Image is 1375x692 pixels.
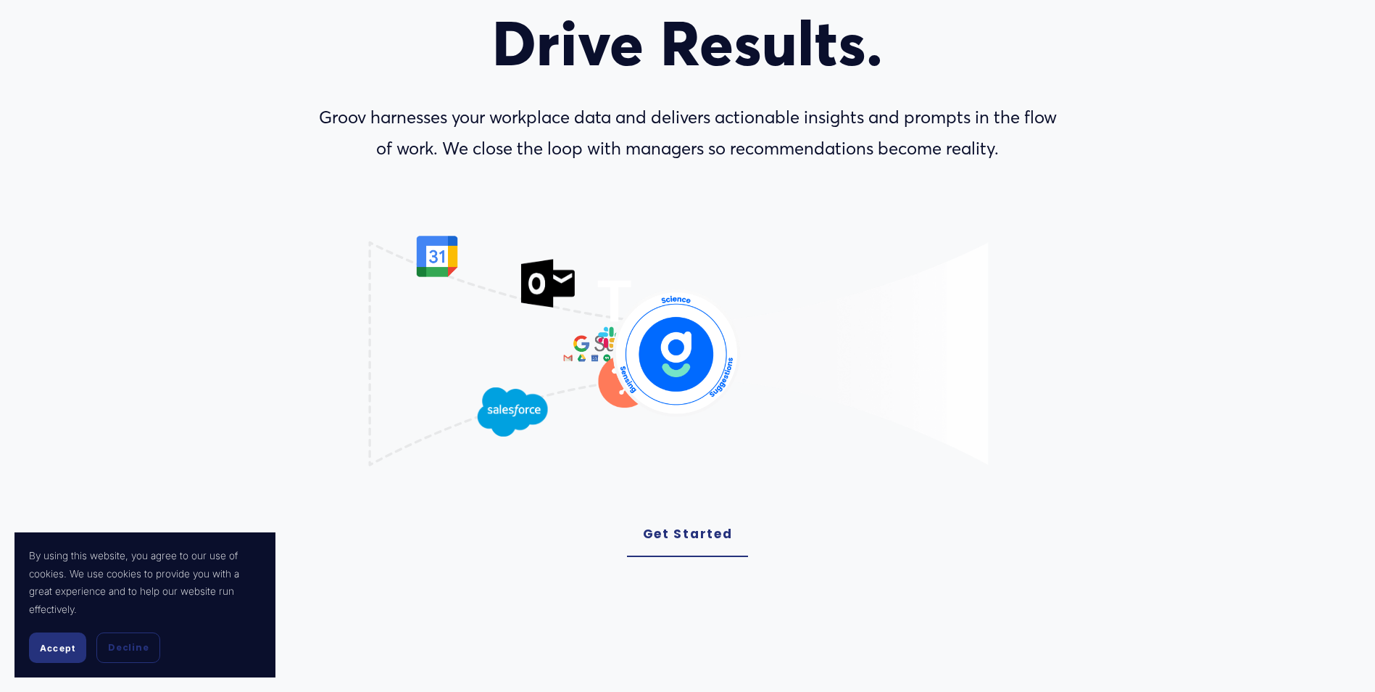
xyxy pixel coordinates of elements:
[309,102,1067,165] p: Groov harnesses your workplace data and delivers actionable insights and prompts in the flow of w...
[96,633,160,663] button: Decline
[627,512,749,557] a: Get Started
[40,643,75,654] span: Accept
[108,641,149,654] span: Decline
[29,633,86,663] button: Accept
[14,532,275,677] section: Cookie banner
[29,547,261,618] p: By using this website, you agree to our use of cookies. We use cookies to provide you with a grea...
